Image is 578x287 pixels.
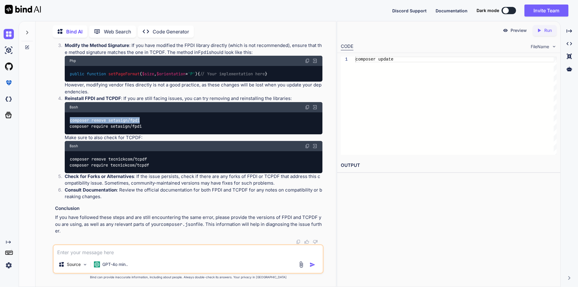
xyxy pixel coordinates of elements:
[4,29,14,39] img: chat
[55,214,322,235] p: If you have followed these steps and are still encountering the same error, please provide the ve...
[296,239,301,244] img: copy
[70,144,78,148] span: Bash
[55,205,322,212] h3: Conclusion
[392,8,427,13] span: Discord Support
[94,261,100,267] img: GPT-4o mini
[70,156,149,168] code: composer remove tecnickcom/tcpdf composer require tecnickcom/tcpdf
[4,78,14,88] img: premium
[304,239,309,244] img: like
[436,8,468,14] button: Documentation
[4,94,14,104] img: darkCloudIdeIcon
[70,71,268,77] code: { }
[305,144,310,148] img: copy
[544,27,552,33] p: Run
[341,57,348,62] div: 1
[305,105,310,110] img: copy
[4,61,14,72] img: githubLight
[305,58,310,63] img: copy
[312,58,318,64] img: Open in Browser
[65,187,117,193] strong: Consult Documentation
[102,261,128,267] p: GPT-4o min..
[65,95,322,102] p: : If you are still facing issues, you can try removing and reinstalling the libraries:
[161,221,196,227] code: composer.json
[312,143,318,149] img: Open in Browser
[524,5,568,17] button: Invite Team
[4,45,14,55] img: ai-studio
[53,275,324,279] p: Bind can provide inaccurate information, including about people. Always double-check its answers....
[552,44,557,49] img: chevron down
[4,260,14,270] img: settings
[65,134,322,141] p: Make sure to also check for TCPDF:
[66,28,82,35] p: Bind AI
[5,5,41,14] img: Bind AI
[503,28,508,33] img: preview
[312,105,318,110] img: Open in Browser
[477,8,499,14] span: Dark mode
[65,42,322,56] p: : If you have modified the FPDI library directly (which is not recommended), ensure that the meth...
[65,173,322,187] p: : If the issue persists, check if there are any forks of FPDI or TCPDF that address this compatib...
[142,71,195,76] span: , =
[70,105,78,110] span: Bash
[82,262,88,267] img: Pick Models
[531,44,549,50] span: FileName
[511,27,527,33] p: Preview
[108,71,140,76] span: setPageFormat
[65,42,129,48] strong: Modify the Method Signature
[392,8,427,14] button: Discord Support
[87,71,197,76] span: ( )
[341,43,353,50] div: CODE
[157,71,185,76] span: $orientation
[67,261,81,267] p: Source
[87,71,106,76] span: function
[337,158,560,173] h2: OUTPUT
[70,71,84,76] span: public
[436,8,468,13] span: Documentation
[188,71,195,76] span: 'P'
[298,261,305,268] img: attachment
[198,49,209,55] code: Fpdi
[313,239,318,244] img: dislike
[200,71,265,76] span: // Your implementation here
[65,187,322,200] p: : Review the official documentation for both FPDI and TCPDF for any notes on compatibility or bre...
[356,57,393,62] span: composer update
[70,117,142,129] code: composer remove setasign/fpdi composer require setasign/fpdi
[309,262,315,268] img: icon
[65,173,134,179] strong: Check for Forks or Alternatives
[65,95,121,101] strong: Reinstall FPDI and TCPDF
[65,82,322,95] p: However, modifying vendor files directly is not a good practice, as these changes will be lost wh...
[142,71,154,76] span: $size
[153,28,189,35] p: Code Generator
[70,58,76,63] span: Php
[104,28,131,35] p: Web Search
